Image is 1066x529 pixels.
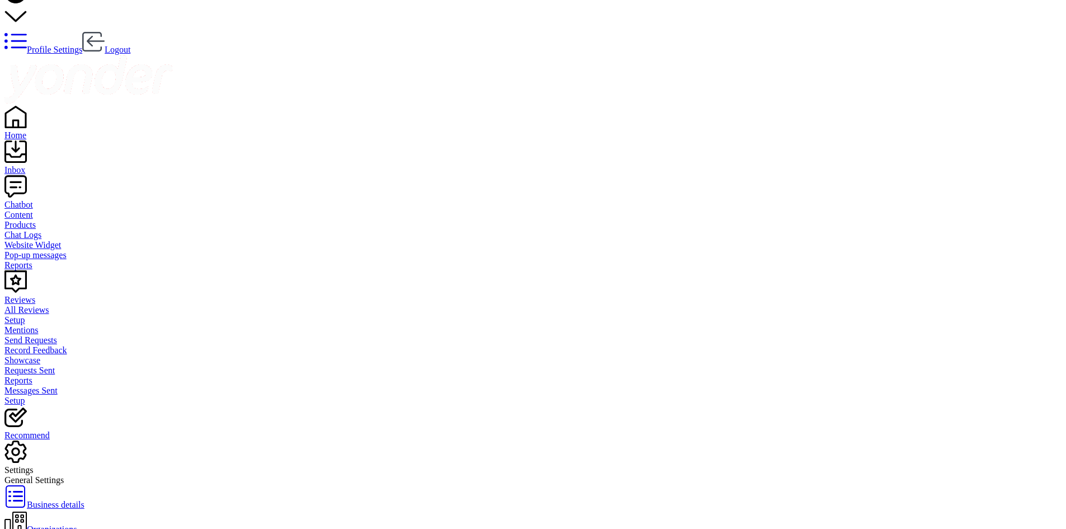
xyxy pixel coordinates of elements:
[4,260,1062,270] a: Reports
[4,200,1062,210] div: Chatbot
[4,240,1062,250] a: Website Widget
[4,325,1062,335] a: Mentions
[4,220,1062,230] a: Products
[4,430,1062,441] div: Recommend
[4,396,1062,406] a: Setup
[4,55,172,104] img: yonder-white-logo.png
[4,295,1062,305] div: Reviews
[4,386,1062,396] a: Messages Sent
[4,210,1062,220] a: Content
[4,155,1062,175] a: Inbox
[4,165,1062,175] div: Inbox
[4,500,84,509] a: Business details
[4,355,1062,366] a: Showcase
[4,420,1062,441] a: Recommend
[4,366,1062,376] a: Requests Sent
[4,305,1062,315] a: All Reviews
[4,315,1062,325] a: Setup
[4,285,1062,305] a: Reviews
[4,230,1062,240] a: Chat Logs
[4,465,1062,475] div: Settings
[82,45,130,54] a: Logout
[4,475,64,485] span: General Settings
[4,335,1062,345] a: Send Requests
[4,130,1062,141] div: Home
[4,250,1062,260] a: Pop-up messages
[27,500,84,509] span: Business details
[4,45,82,54] a: Profile Settings
[4,376,1062,386] a: Reports
[4,120,1062,141] a: Home
[4,190,1062,210] a: Chatbot
[4,345,1062,355] a: Record Feedback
